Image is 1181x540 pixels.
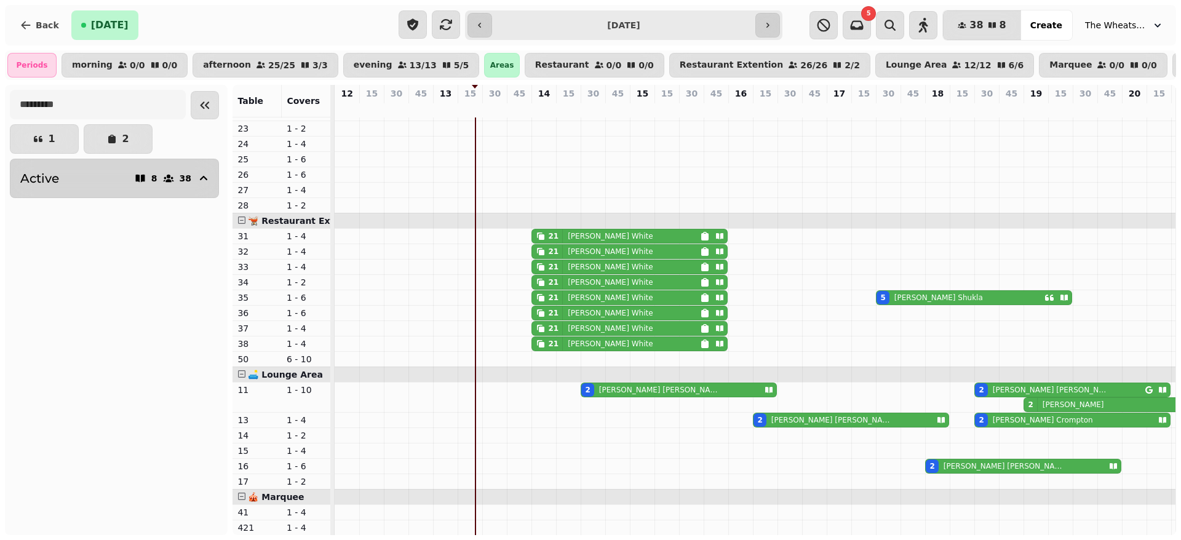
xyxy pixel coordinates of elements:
p: 6 - 10 [287,353,326,365]
p: 1 - 4 [287,414,326,426]
p: 1 - 2 [287,199,326,212]
p: 1 - 6 [287,307,326,319]
p: 14 [538,87,550,100]
p: [PERSON_NAME] White [568,293,653,303]
button: afternoon25/253/3 [193,53,338,77]
button: Create [1020,10,1072,40]
p: Restaurant [535,60,589,70]
p: 18 [932,87,944,100]
p: 0 / 0 [638,61,654,69]
p: 2 [760,102,770,114]
p: 0 [662,102,672,114]
p: 0 [1154,102,1164,114]
p: 0 [440,102,450,114]
p: 4 [982,102,992,114]
div: 2 [979,415,984,425]
p: 2 [1031,102,1041,114]
p: 0 [1006,102,1016,114]
p: 2 [932,102,942,114]
p: 0 [563,102,573,114]
button: morning0/00/0 [62,53,188,77]
p: 12 [341,87,352,100]
p: [PERSON_NAME] [1043,400,1104,410]
p: 36 [237,307,277,319]
p: 20 [1129,87,1140,100]
span: 5 [867,10,871,17]
p: 26 [237,169,277,181]
p: 0 [809,102,819,114]
p: 15 [637,87,648,100]
p: 26 / 26 [800,61,827,69]
p: 0 [416,102,426,114]
p: Lounge Area [886,60,947,70]
p: 0 [711,102,721,114]
p: [PERSON_NAME] White [568,324,653,333]
p: 0 [342,102,352,114]
p: 15 [1153,87,1165,100]
p: 1 - 4 [287,506,326,518]
p: 1 [48,134,55,144]
p: 1 - 10 [287,384,326,396]
p: 0 [859,102,869,114]
p: 0 / 0 [130,61,145,69]
button: Back [10,10,69,40]
p: 1 - 6 [287,153,326,165]
p: 45 [612,87,624,100]
p: 15 [1055,87,1067,100]
p: 0 [1080,102,1090,114]
p: 1 - 4 [287,338,326,350]
span: Covers [287,96,320,106]
p: 0 [465,102,475,114]
p: Restaurant Extention [680,60,783,70]
p: 30 [489,87,501,100]
p: 30 [391,87,402,100]
button: Collapse sidebar [191,91,219,119]
p: 0 [957,102,967,114]
div: Periods [7,53,57,77]
span: 🫕 Restaurant Extention [248,216,365,226]
p: 45 [809,87,821,100]
p: 27 [237,184,277,196]
button: Active838 [10,159,219,198]
p: 1 - 4 [287,184,326,196]
button: evening13/135/5 [343,53,480,77]
p: 45 [1006,87,1017,100]
p: 0 / 0 [1142,61,1157,69]
p: 11 [237,384,277,396]
p: 15 [563,87,575,100]
p: 0 [637,102,647,114]
p: 30 [587,87,599,100]
p: 1 - 4 [287,245,326,258]
div: 21 [548,262,559,272]
p: 2 [588,102,598,114]
span: Table [237,96,263,106]
p: 24 [237,138,277,150]
p: 19 [1030,87,1042,100]
p: 0 / 0 [162,61,178,69]
p: [PERSON_NAME] Shukla [894,293,983,303]
div: 21 [548,231,559,241]
p: [PERSON_NAME] White [568,277,653,287]
p: 45 [907,87,919,100]
button: 2 [84,124,153,154]
p: 28 [237,199,277,212]
p: 0 [613,102,622,114]
p: Marquee [1049,60,1092,70]
p: 17 [833,87,845,100]
div: 21 [548,339,559,349]
p: 0 [1129,102,1139,114]
p: 1 - 4 [287,522,326,534]
p: [PERSON_NAME] [PERSON_NAME] [771,415,891,425]
p: 45 [710,87,722,100]
p: 13 [237,414,277,426]
p: morning [72,60,113,70]
p: 16 [237,460,277,472]
p: 30 [686,87,698,100]
p: 41 [237,506,277,518]
p: 0 [908,102,918,114]
span: Back [36,21,59,30]
p: [PERSON_NAME] [PERSON_NAME] [944,461,1063,471]
p: 50 [237,353,277,365]
p: 15 [464,87,476,100]
p: 1 - 2 [287,122,326,135]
